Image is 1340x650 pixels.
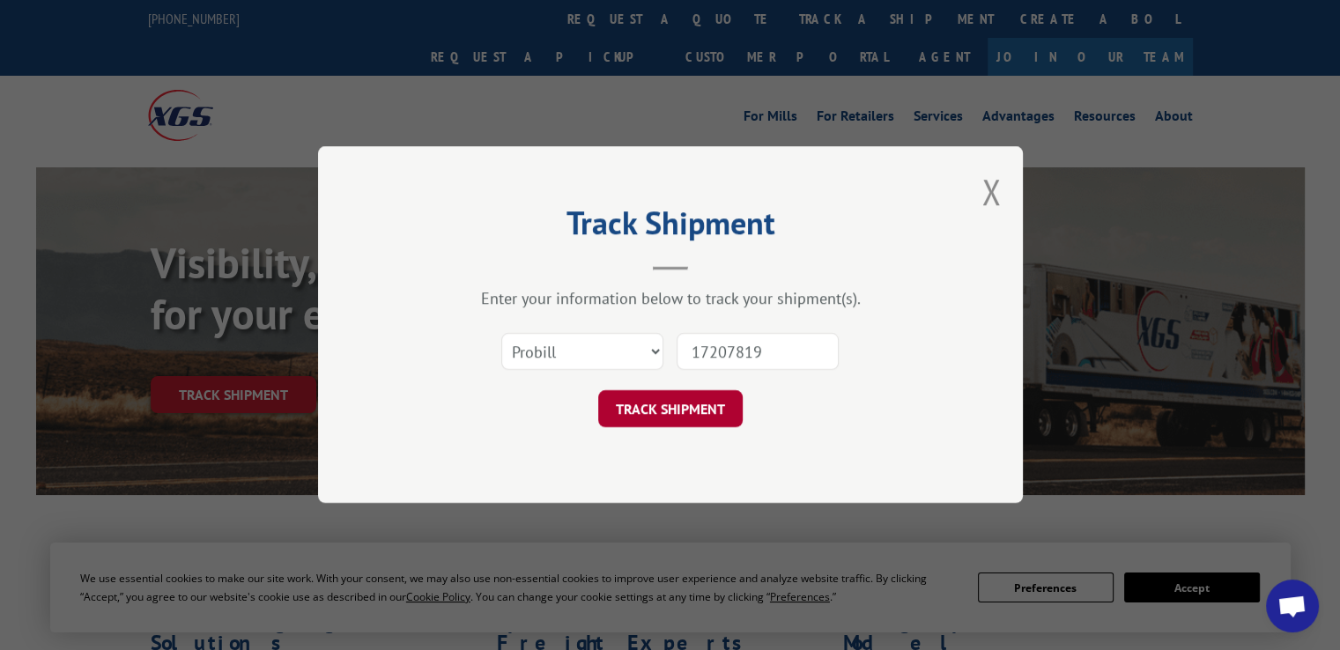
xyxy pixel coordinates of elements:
div: Enter your information below to track your shipment(s). [406,289,935,309]
button: TRACK SHIPMENT [598,391,743,428]
div: Open chat [1266,580,1319,632]
h2: Track Shipment [406,211,935,244]
button: Close modal [981,168,1001,215]
input: Number(s) [677,334,839,371]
